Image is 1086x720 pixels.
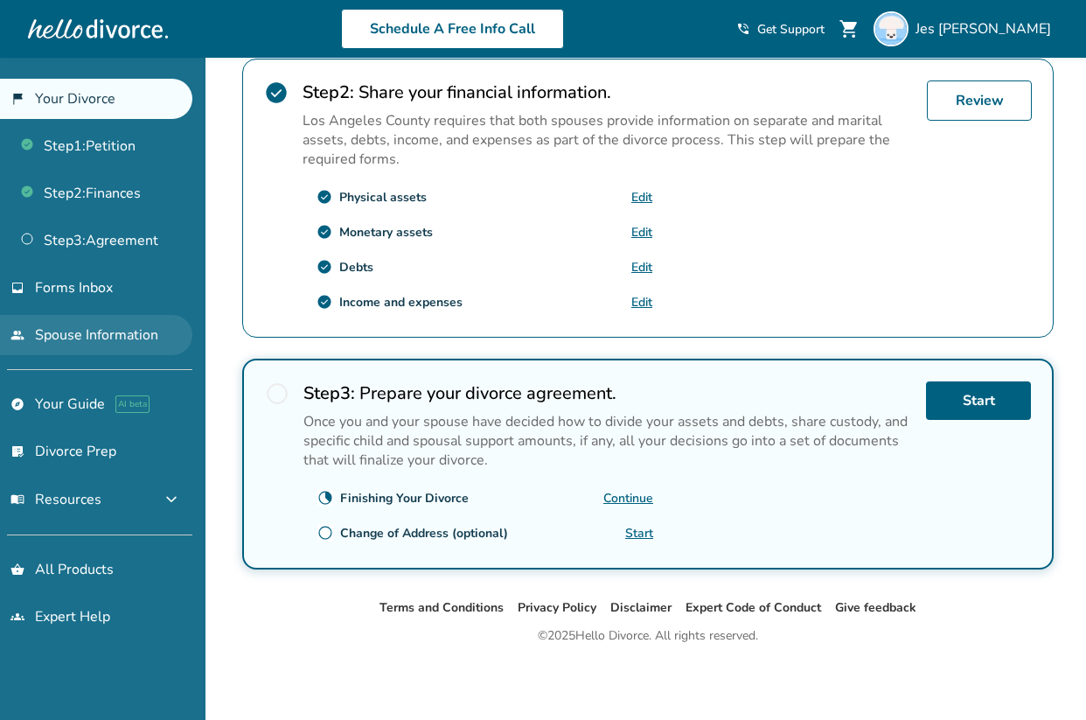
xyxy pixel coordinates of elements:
[341,9,564,49] a: Schedule A Free Info Call
[340,490,469,507] div: Finishing Your Divorce
[839,18,860,39] span: shopping_cart
[303,80,913,104] h2: Share your financial information.
[927,80,1032,121] a: Review
[10,328,24,342] span: people
[999,636,1086,720] iframe: Chat Widget
[915,19,1058,38] span: Jes [PERSON_NAME]
[35,278,113,297] span: Forms Inbox
[10,397,24,411] span: explore
[631,294,652,311] a: Edit
[736,22,750,36] span: phone_in_talk
[303,381,912,405] h2: Prepare your divorce agreement.
[10,92,24,106] span: flag_2
[835,598,916,619] li: Give feedback
[317,294,332,310] span: check_circle
[10,563,24,577] span: shopping_basket
[538,626,758,647] div: © 2025 Hello Divorce. All rights reserved.
[265,381,289,406] span: radio_button_unchecked
[317,259,332,275] span: check_circle
[339,294,463,311] div: Income and expenses
[518,599,596,616] a: Privacy Policy
[317,525,333,541] span: radio_button_unchecked
[115,395,150,413] span: AI beta
[10,281,24,295] span: inbox
[264,80,289,105] span: check_circle
[317,189,332,205] span: check_circle
[339,189,427,206] div: Physical assets
[317,224,332,240] span: check_circle
[10,490,101,509] span: Resources
[379,599,504,616] a: Terms and Conditions
[10,493,24,507] span: menu_book
[10,610,24,624] span: groups
[686,599,821,616] a: Expert Code of Conduct
[303,381,355,405] strong: Step 3 :
[339,259,373,276] div: Debts
[625,525,653,542] a: Start
[757,21,825,38] span: Get Support
[10,444,24,458] span: list_alt_check
[303,80,354,104] strong: Step 2 :
[631,189,652,206] a: Edit
[631,259,652,276] a: Edit
[631,224,652,241] a: Edit
[161,489,182,510] span: expand_more
[340,525,508,542] div: Change of Address (optional)
[874,11,908,46] img: Jessica Mush
[926,381,1031,420] a: Start
[736,21,825,38] a: phone_in_talkGet Support
[603,490,653,507] a: Continue
[339,224,433,241] div: Monetary assets
[303,111,913,169] p: Los Angeles County requires that both spouses provide information on separate and marital assets,...
[303,412,912,470] p: Once you and your spouse have decided how to divide your assets and debts, share custody, and spe...
[317,490,333,506] span: clock_loader_40
[610,598,672,619] li: Disclaimer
